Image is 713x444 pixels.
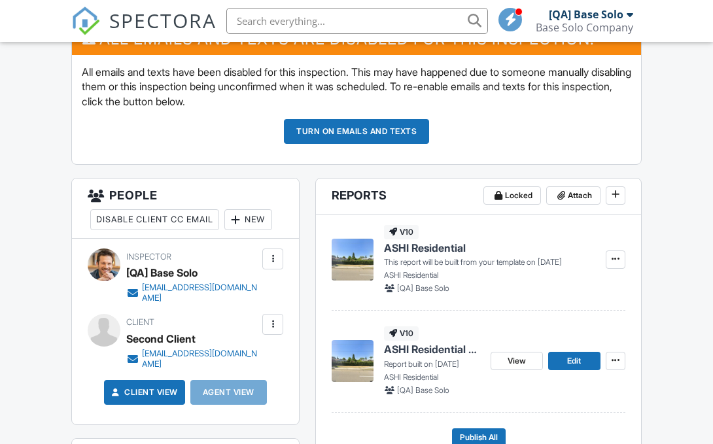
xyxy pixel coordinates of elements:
div: Second Client [126,329,196,349]
div: Base Solo Company [536,21,633,34]
div: New [224,209,272,230]
a: [EMAIL_ADDRESS][DOMAIN_NAME] [126,282,259,303]
p: All emails and texts have been disabled for this inspection. This may have happened due to someon... [82,65,631,109]
div: [QA] Base Solo [126,263,198,282]
img: The Best Home Inspection Software - Spectora [71,7,100,35]
span: Inspector [126,252,171,262]
div: Disable Client CC Email [90,209,219,230]
a: SPECTORA [71,18,217,45]
a: Client View [109,386,178,399]
span: Client [126,317,154,327]
span: SPECTORA [109,7,217,34]
div: [EMAIL_ADDRESS][DOMAIN_NAME] [142,349,259,369]
button: Turn on emails and texts [284,119,429,144]
a: [EMAIL_ADDRESS][DOMAIN_NAME] [126,349,259,369]
div: [QA] Base Solo [549,8,623,21]
h3: People [72,179,299,239]
div: [EMAIL_ADDRESS][DOMAIN_NAME] [142,282,259,303]
input: Search everything... [226,8,488,34]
